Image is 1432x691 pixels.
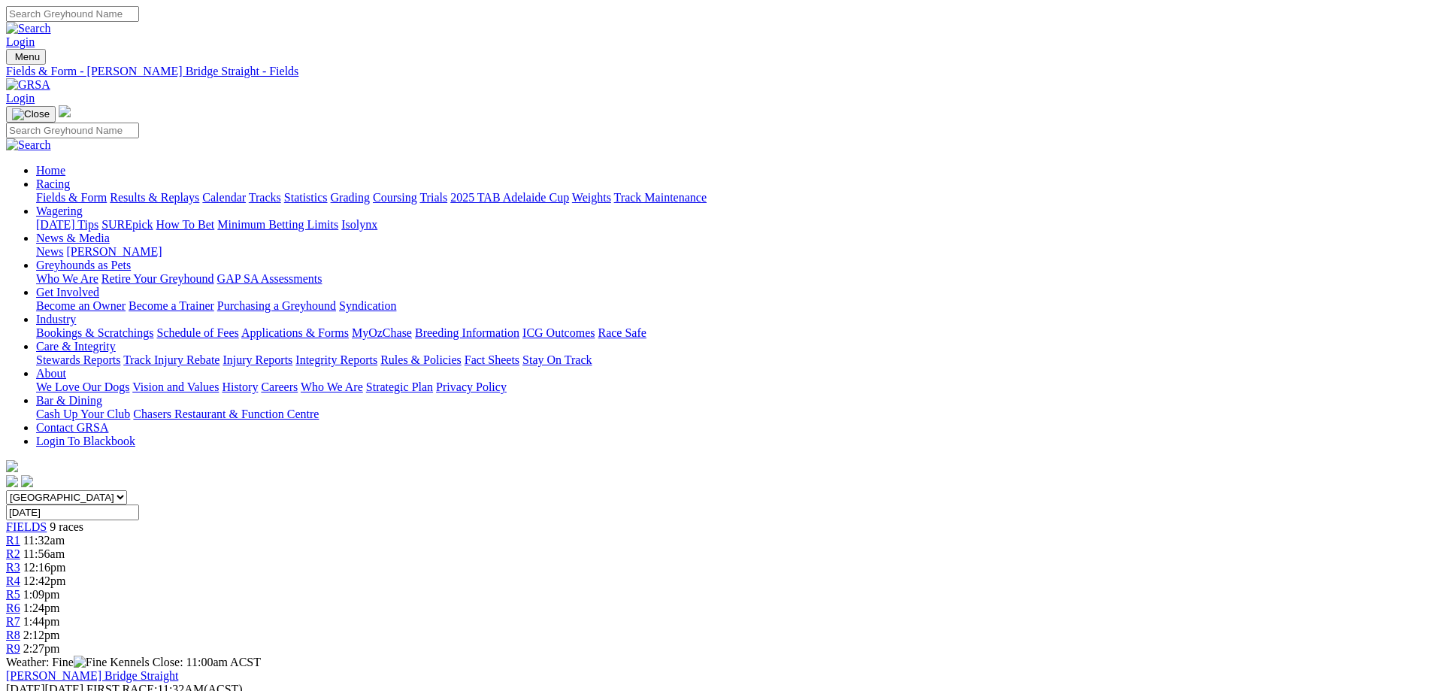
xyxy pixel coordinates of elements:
[15,51,40,62] span: Menu
[217,272,322,285] a: GAP SA Assessments
[366,380,433,393] a: Strategic Plan
[36,408,130,420] a: Cash Up Your Club
[23,588,60,601] span: 1:09pm
[373,191,417,204] a: Coursing
[217,218,338,231] a: Minimum Betting Limits
[284,191,328,204] a: Statistics
[6,6,139,22] input: Search
[222,380,258,393] a: History
[132,380,219,393] a: Vision and Values
[6,123,139,138] input: Search
[6,505,139,520] input: Select date
[6,65,1426,78] a: Fields & Form - [PERSON_NAME] Bridge Straight - Fields
[110,191,199,204] a: Results & Replays
[339,299,396,312] a: Syndication
[36,299,1426,313] div: Get Involved
[522,326,595,339] a: ICG Outcomes
[6,629,20,641] a: R8
[101,218,153,231] a: SUREpick
[223,353,292,366] a: Injury Reports
[36,380,129,393] a: We Love Our Dogs
[50,520,83,533] span: 9 races
[23,534,65,547] span: 11:32am
[6,92,35,105] a: Login
[6,547,20,560] a: R2
[6,561,20,574] a: R3
[36,245,1426,259] div: News & Media
[341,218,377,231] a: Isolynx
[36,367,66,380] a: About
[23,561,66,574] span: 12:16pm
[6,602,20,614] a: R6
[36,299,126,312] a: Become an Owner
[6,138,51,152] img: Search
[36,177,70,190] a: Racing
[249,191,281,204] a: Tracks
[110,656,261,668] span: Kennels Close: 11:00am ACST
[59,105,71,117] img: logo-grsa-white.png
[36,259,131,271] a: Greyhounds as Pets
[6,520,47,533] a: FIELDS
[36,245,63,258] a: News
[23,642,60,655] span: 2:27pm
[23,574,66,587] span: 12:42pm
[36,272,98,285] a: Who We Are
[36,313,76,326] a: Industry
[23,615,60,628] span: 1:44pm
[241,326,349,339] a: Applications & Forms
[352,326,412,339] a: MyOzChase
[36,353,1426,367] div: Care & Integrity
[6,642,20,655] a: R9
[614,191,707,204] a: Track Maintenance
[156,218,215,231] a: How To Bet
[6,460,18,472] img: logo-grsa-white.png
[36,353,120,366] a: Stewards Reports
[6,475,18,487] img: facebook.svg
[301,380,363,393] a: Who We Are
[6,615,20,628] a: R7
[6,574,20,587] a: R4
[36,272,1426,286] div: Greyhounds as Pets
[6,656,110,668] span: Weather: Fine
[6,49,46,65] button: Toggle navigation
[129,299,214,312] a: Become a Trainer
[36,421,108,434] a: Contact GRSA
[6,588,20,601] a: R5
[36,435,135,447] a: Login To Blackbook
[36,191,107,204] a: Fields & Form
[6,78,50,92] img: GRSA
[380,353,462,366] a: Rules & Policies
[23,547,65,560] span: 11:56am
[202,191,246,204] a: Calendar
[36,164,65,177] a: Home
[36,380,1426,394] div: About
[450,191,569,204] a: 2025 TAB Adelaide Cup
[36,340,116,353] a: Care & Integrity
[6,534,20,547] a: R1
[23,629,60,641] span: 2:12pm
[261,380,298,393] a: Careers
[133,408,319,420] a: Chasers Restaurant & Function Centre
[217,299,336,312] a: Purchasing a Greyhound
[6,106,56,123] button: Toggle navigation
[123,353,219,366] a: Track Injury Rebate
[6,35,35,48] a: Login
[36,218,98,231] a: [DATE] Tips
[23,602,60,614] span: 1:24pm
[436,380,507,393] a: Privacy Policy
[295,353,377,366] a: Integrity Reports
[36,326,1426,340] div: Industry
[36,205,83,217] a: Wagering
[12,108,50,120] img: Close
[415,326,519,339] a: Breeding Information
[331,191,370,204] a: Grading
